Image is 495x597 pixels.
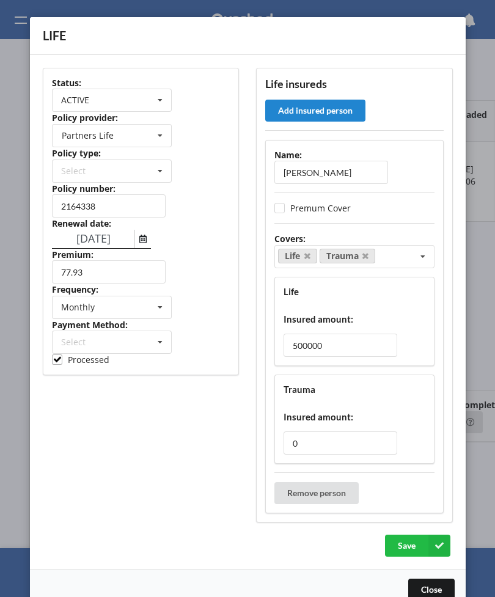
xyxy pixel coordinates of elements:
[52,249,94,260] b: Premium:
[61,338,86,346] div: Select
[52,319,128,331] b: Payment Method:
[274,233,306,244] b: Covers:
[385,535,450,557] button: Save
[61,96,89,104] div: ACTIVE
[278,249,317,263] a: Life
[52,183,116,194] b: Policy number:
[274,203,351,213] label: Premum Cover
[284,286,299,297] b: Life
[319,249,375,263] a: Trauma
[52,147,101,159] b: Policy type:
[61,167,86,175] div: Select
[62,131,114,140] div: Partners Life
[52,112,118,123] b: Policy provider:
[52,218,111,229] b: Renewal date:
[284,384,315,395] b: Trauma
[52,354,109,365] label: Processed
[52,77,81,89] b: Status:
[30,17,466,55] div: LIFE
[265,100,365,122] button: Add insured person
[61,303,95,312] div: Monthly
[284,411,425,423] h4: Insured amount:
[52,284,98,295] b: Frequency:
[274,149,302,161] b: Name:
[134,230,151,248] button: Select date
[274,482,359,504] button: Remove person
[284,313,425,325] h4: Insured amount:
[265,77,443,91] h3: Life insureds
